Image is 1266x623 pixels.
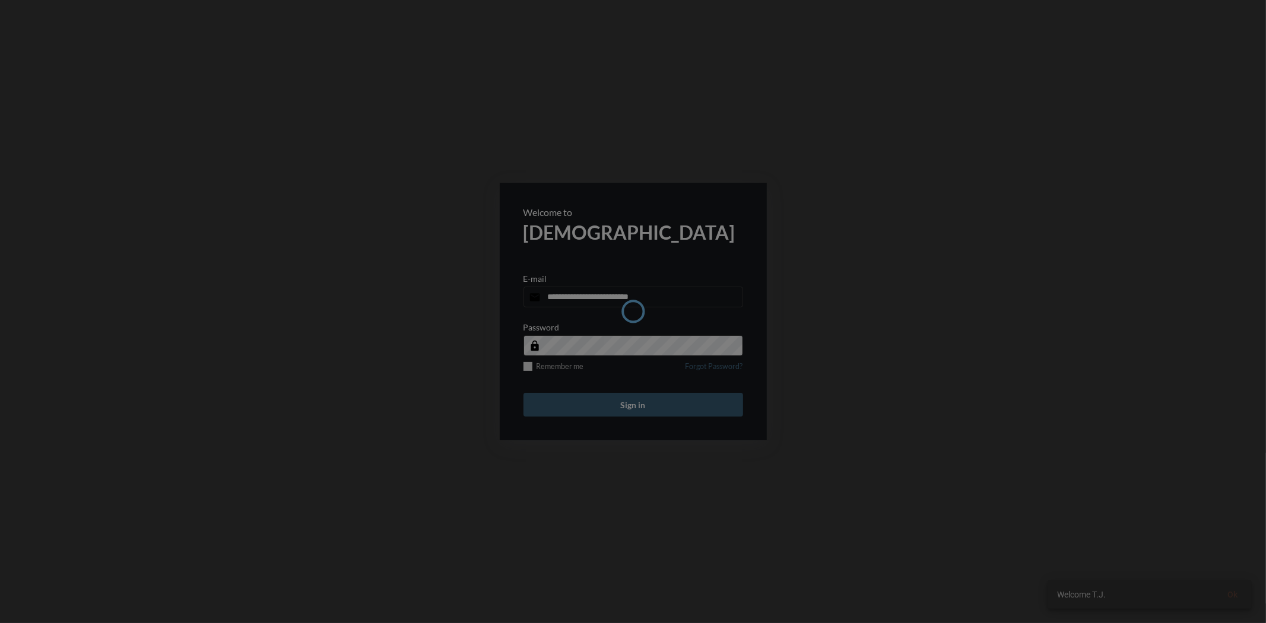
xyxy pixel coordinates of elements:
[523,362,584,371] label: Remember me
[1227,590,1238,599] span: Ok
[523,274,547,284] p: E-mail
[523,393,743,417] button: Sign in
[523,221,743,244] h2: [DEMOGRAPHIC_DATA]
[523,322,560,332] p: Password
[686,362,743,378] a: Forgot Password?
[1057,589,1106,600] span: Welcome T.J.
[523,206,743,218] p: Welcome to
